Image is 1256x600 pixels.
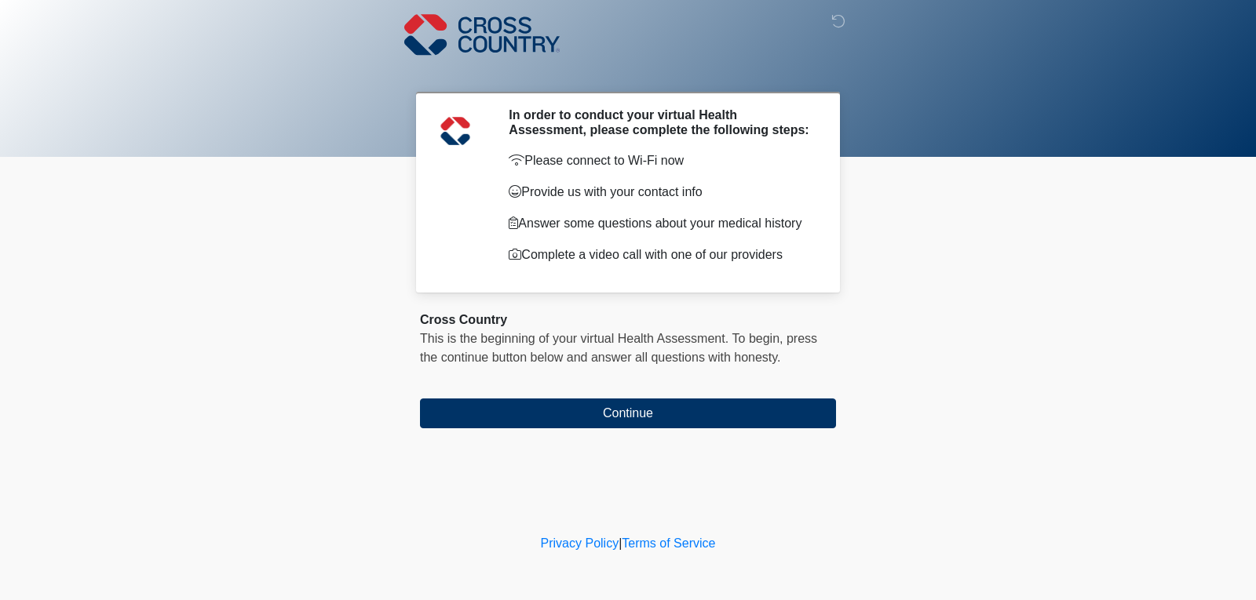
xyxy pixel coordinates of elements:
[408,56,848,85] h1: ‎ ‎ ‎
[404,12,560,57] img: Cross Country Logo
[420,332,728,345] span: This is the beginning of your virtual Health Assessment.
[509,245,812,264] p: Complete a video call with one of our providers
[509,107,812,137] h2: In order to conduct your virtual Health Assessment, please complete the following steps:
[619,536,622,550] a: |
[420,311,836,329] div: Cross Country
[509,151,812,170] p: Please connect to Wi-Fi now
[622,536,715,550] a: Terms of Service
[509,214,812,233] p: Answer some questions about your medical history
[420,332,817,364] span: press the continue button below and answer all questions with honesty.
[420,398,836,428] button: Continue
[432,107,479,155] img: Agent Avatar
[541,536,619,550] a: Privacy Policy
[732,332,787,345] span: To begin,
[509,183,812,202] p: Provide us with your contact info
